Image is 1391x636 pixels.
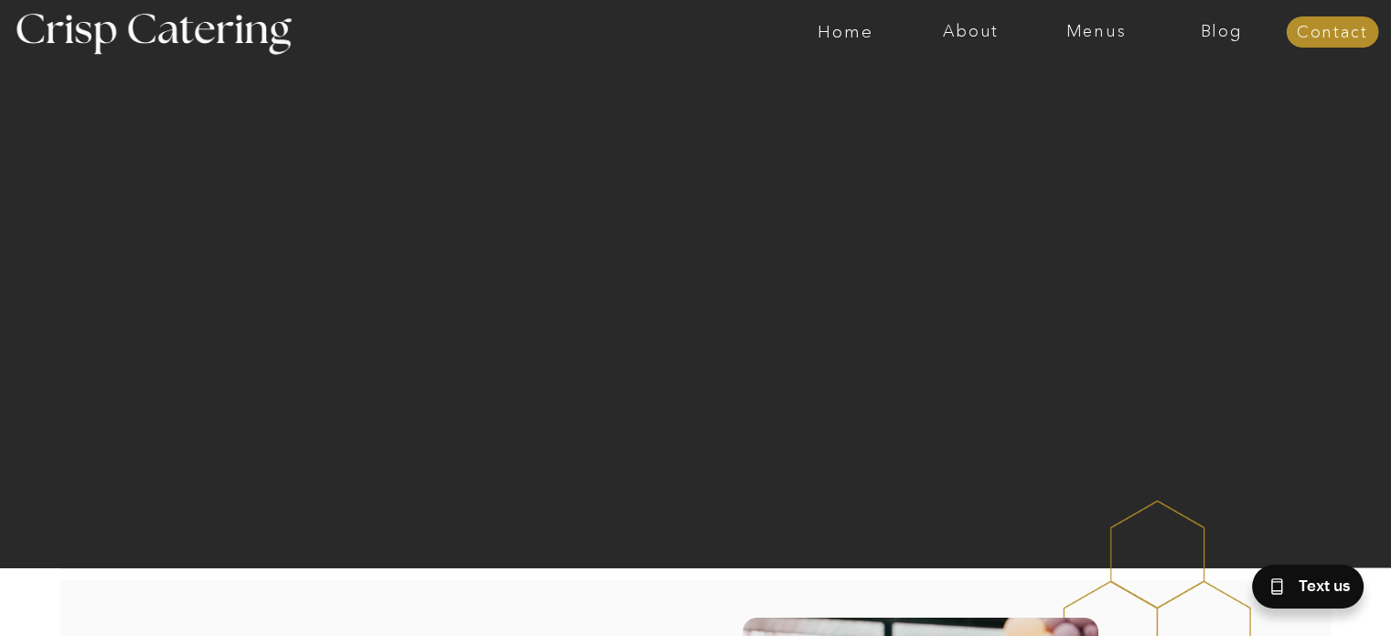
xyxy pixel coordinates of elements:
[1159,23,1284,41] a: Blog
[1286,24,1378,42] a: Contact
[783,23,908,41] a: Home
[908,23,1033,41] a: About
[1208,544,1391,636] iframe: podium webchat widget bubble
[1033,23,1159,41] a: Menus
